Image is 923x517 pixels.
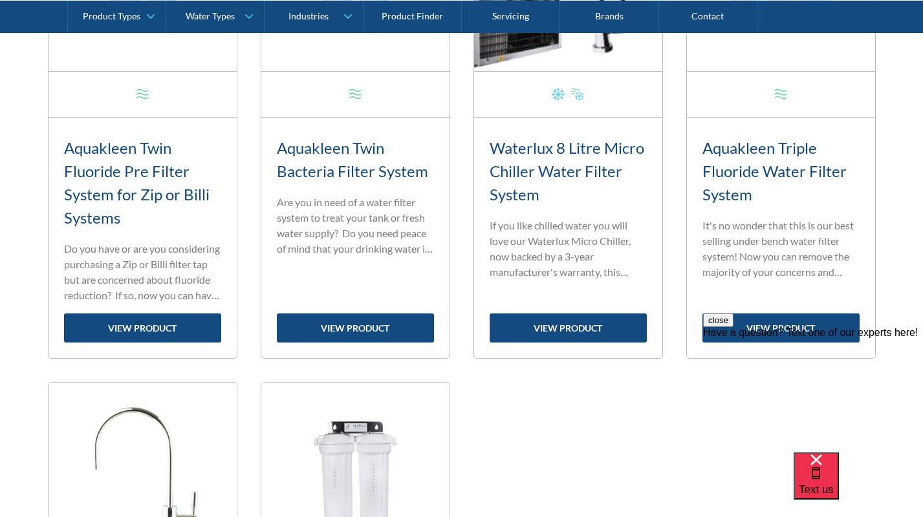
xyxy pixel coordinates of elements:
[794,452,923,517] iframe: podium webchat widget bubble
[83,10,140,21] div: Product Types
[64,241,221,303] p: Do you have or are you considering purchasing a Zip or Billi filter tap but are concerned about f...
[702,136,860,206] h3: Aquakleen Triple Fluoride Water Filter System
[277,195,434,257] p: Are you in need of a water filter system to treat your tank or fresh water supply? Do you need pe...
[703,313,923,469] iframe: podium webchat widget prompt
[277,313,434,343] a: view product
[64,136,221,229] h3: Aquakleen Twin Fluoride Pre Filter System for Zip or Billi Systems
[702,218,860,280] p: It's no wonder that this is our best selling under bench water filter system! Now you can remove ...
[186,10,235,21] div: Water Types
[64,313,221,343] a: view product
[490,218,647,280] p: If you like chilled water you will love our Waterlux Micro Chiller, now backed by a 3-year manufa...
[490,136,647,206] h3: Waterlux 8 Litre Micro Chiller Water Filter System
[702,313,860,343] a: view product
[288,10,329,21] div: Industries
[277,136,434,183] h3: Aquakleen Twin Bacteria Filter System
[490,313,647,343] a: view product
